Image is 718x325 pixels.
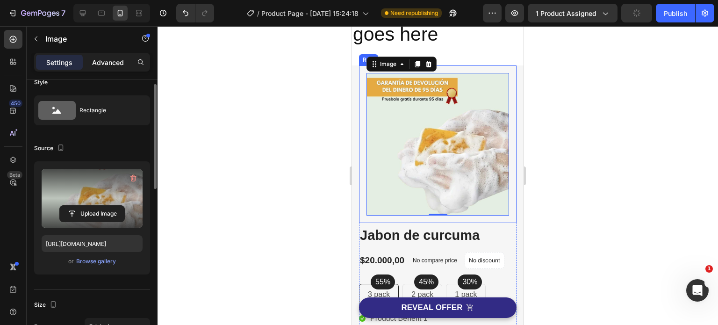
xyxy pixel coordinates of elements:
[390,9,438,17] span: Need republishing
[261,8,359,18] span: Product Page - [DATE] 15:24:18
[536,8,596,18] span: 1 product assigned
[656,4,695,22] button: Publish
[176,4,214,22] div: Undo/Redo
[9,100,22,107] div: 450
[61,7,65,19] p: 7
[7,171,22,179] div: Beta
[46,58,72,67] p: Settings
[68,256,74,267] span: or
[34,78,48,87] div: Style
[45,33,125,44] p: Image
[34,299,59,311] div: Size
[257,8,259,18] span: /
[705,265,713,273] span: 1
[686,279,709,302] iframe: Intercom live chat
[76,257,116,266] button: Browse gallery
[34,142,66,155] div: Source
[79,100,136,121] div: Rectangle
[92,58,124,67] p: Advanced
[528,4,617,22] button: 1 product assigned
[59,205,125,222] button: Upload Image
[664,8,687,18] div: Publish
[352,26,524,325] iframe: Design area
[4,4,70,22] button: 7
[42,235,143,252] input: https://example.com/image.jpg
